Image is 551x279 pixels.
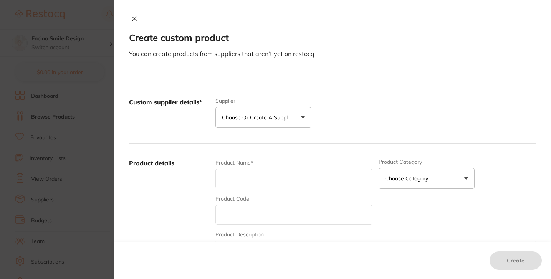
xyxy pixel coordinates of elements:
label: Product Description [215,231,264,238]
label: Custom supplier details* [129,98,209,128]
h2: Create custom product [129,33,536,43]
button: Choose or create a supplier [215,107,311,128]
label: Product details [129,159,209,279]
label: Product Name* [215,160,253,166]
p: Choose or create a supplier [222,114,295,121]
label: Supplier [215,98,311,104]
label: Product Code [215,196,249,202]
button: Create [490,251,542,270]
label: Product Category [379,159,475,165]
p: You can create products from suppliers that aren’t yet on restocq [129,50,536,58]
p: Choose Category [385,175,431,182]
button: Choose Category [379,168,475,189]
